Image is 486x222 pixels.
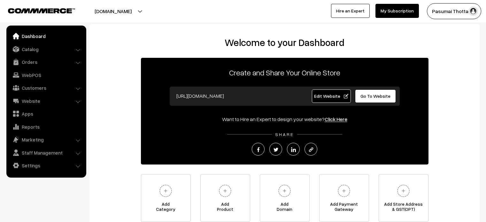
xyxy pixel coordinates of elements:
[379,174,428,222] a: Add Store Address& GST(OPT)
[325,116,347,122] a: Click Here
[157,182,174,200] img: plus.svg
[355,89,396,103] a: Go To Website
[141,115,428,123] div: Want to Hire an Expert to design your website?
[8,108,84,119] a: Apps
[72,3,154,19] button: [DOMAIN_NAME]
[201,202,250,214] span: Add Product
[260,174,310,222] a: AddDomain
[141,174,191,222] a: AddCategory
[8,69,84,81] a: WebPOS
[331,4,370,18] a: Hire an Expert
[319,174,369,222] a: Add PaymentGateway
[260,202,309,214] span: Add Domain
[8,82,84,94] a: Customers
[8,56,84,68] a: Orders
[200,174,250,222] a: AddProduct
[8,160,84,171] a: Settings
[8,147,84,158] a: Staff Management
[272,132,297,137] span: SHARE
[360,93,390,99] span: Go To Website
[395,182,412,200] img: plus.svg
[8,6,64,14] a: COMMMERCE
[216,182,234,200] img: plus.svg
[375,4,419,18] a: My Subscription
[320,202,369,214] span: Add Payment Gateway
[427,3,481,19] button: Pasumai Thotta…
[276,182,293,200] img: plus.svg
[141,202,190,214] span: Add Category
[8,30,84,42] a: Dashboard
[8,121,84,133] a: Reports
[335,182,353,200] img: plus.svg
[379,202,428,214] span: Add Store Address & GST(OPT)
[8,134,84,145] a: Marketing
[8,8,75,13] img: COMMMERCE
[312,89,351,103] a: Edit Website
[96,37,473,48] h2: Welcome to your Dashboard
[468,6,478,16] img: user
[8,95,84,107] a: Website
[8,43,84,55] a: Catalog
[141,67,428,78] p: Create and Share Your Online Store
[314,93,348,99] span: Edit Website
